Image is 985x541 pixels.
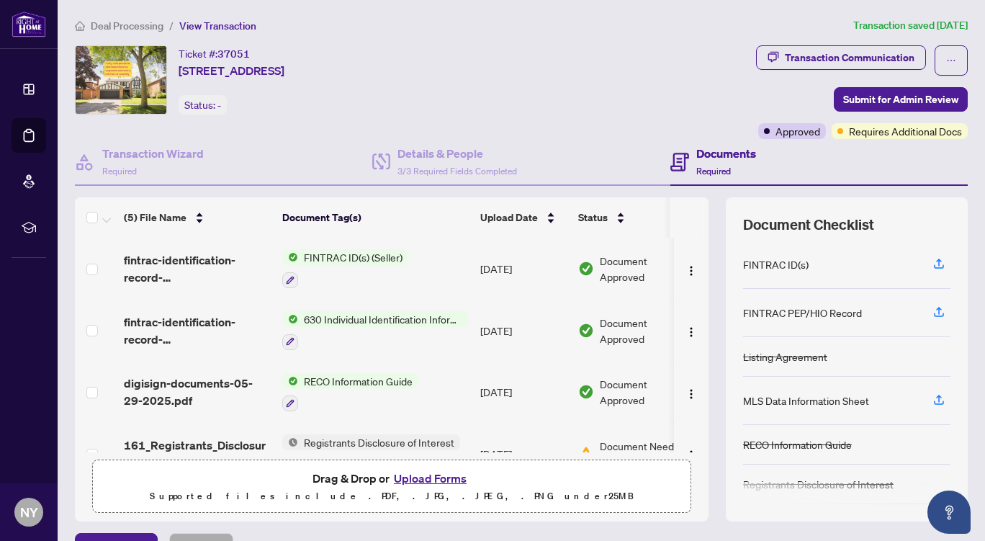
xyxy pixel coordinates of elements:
span: Drag & Drop orUpload FormsSupported files include .PDF, .JPG, .JPEG, .PNG under25MB [93,460,691,514]
p: Supported files include .PDF, .JPG, .JPEG, .PNG under 25 MB [102,488,682,505]
span: (5) File Name [124,210,186,225]
img: Document Status [578,446,594,462]
img: logo [12,11,46,37]
span: Required [696,166,731,176]
span: Deal Processing [91,19,163,32]
span: ellipsis [946,55,956,66]
span: Registrants Disclosure of Interest [298,434,460,450]
span: Requires Additional Docs [849,123,962,139]
div: FINTRAC ID(s) [743,256,809,272]
div: Status: [179,95,227,115]
span: fintrac-identification-record-[PERSON_NAME]-20250530-072428.pdf [124,313,271,348]
span: Approved [775,123,820,139]
button: Submit for Admin Review [834,87,968,112]
button: Status IconRECO Information Guide [282,373,418,412]
h4: Details & People [397,145,517,162]
button: Status IconRegistrants Disclosure of Interest [282,434,460,473]
span: FINTRAC ID(s) (Seller) [298,249,408,265]
span: Required [102,166,137,176]
span: 37051 [217,48,250,61]
button: Upload Forms [390,469,471,488]
span: NY [20,502,38,522]
img: Status Icon [282,311,298,327]
span: Drag & Drop or [312,469,471,488]
img: Status Icon [282,434,298,450]
span: Status [578,210,608,225]
button: Transaction Communication [756,45,926,70]
span: 630 Individual Identification Information Record [298,311,469,327]
img: Document Status [578,261,594,277]
li: / [169,17,174,34]
img: Status Icon [282,249,298,265]
button: Logo [680,380,703,403]
th: (5) File Name [118,197,276,238]
span: [STREET_ADDRESS] [179,62,284,79]
span: Document Approved [600,253,689,285]
span: digisign-documents-05-29-2025.pdf [124,375,271,409]
span: - [217,99,221,112]
span: 161_Registrants_Disclosure_of_Interest_-_Disposition_of_Property_-_PropTx-[PERSON_NAME].pdf [124,437,271,471]
div: RECO Information Guide [743,437,852,452]
img: Logo [685,265,697,277]
button: Logo [680,442,703,465]
img: Document Status [578,384,594,400]
td: [DATE] [474,423,572,485]
div: FINTRAC PEP/HIO Record [743,305,862,321]
div: Registrants Disclosure of Interest [743,476,894,492]
img: Logo [685,388,697,400]
th: Document Tag(s) [276,197,474,238]
span: Document Approved [600,376,689,408]
article: Transaction saved [DATE] [853,17,968,34]
button: Status Icon630 Individual Identification Information Record [282,311,469,350]
div: Ticket #: [179,45,250,62]
span: Document Checklist [743,215,874,235]
span: 3/3 Required Fields Completed [397,166,517,176]
div: MLS Data Information Sheet [743,393,869,408]
th: Upload Date [474,197,572,238]
button: Status IconFINTRAC ID(s) (Seller) [282,249,408,288]
span: RECO Information Guide [298,373,418,389]
img: Logo [685,326,697,338]
span: Document Needs Work [600,438,689,470]
td: [DATE] [474,300,572,362]
h4: Transaction Wizard [102,145,204,162]
button: Open asap [927,491,971,534]
span: Document Approved [600,315,689,346]
td: [DATE] [474,362,572,424]
td: [DATE] [474,238,572,300]
img: Logo [685,450,697,461]
img: Document Status [578,323,594,339]
span: Upload Date [480,210,538,225]
div: Transaction Communication [785,46,914,69]
span: fintrac-identification-record-[PERSON_NAME]-20250530-072554.pdf [124,251,271,286]
button: Logo [680,257,703,280]
span: Submit for Admin Review [843,88,958,111]
th: Status [572,197,695,238]
span: home [75,21,85,31]
img: Status Icon [282,373,298,389]
span: View Transaction [179,19,256,32]
img: IMG-N12182908_1.jpg [76,46,166,114]
div: Listing Agreement [743,349,827,365]
h4: Documents [696,145,756,162]
button: Logo [680,319,703,342]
